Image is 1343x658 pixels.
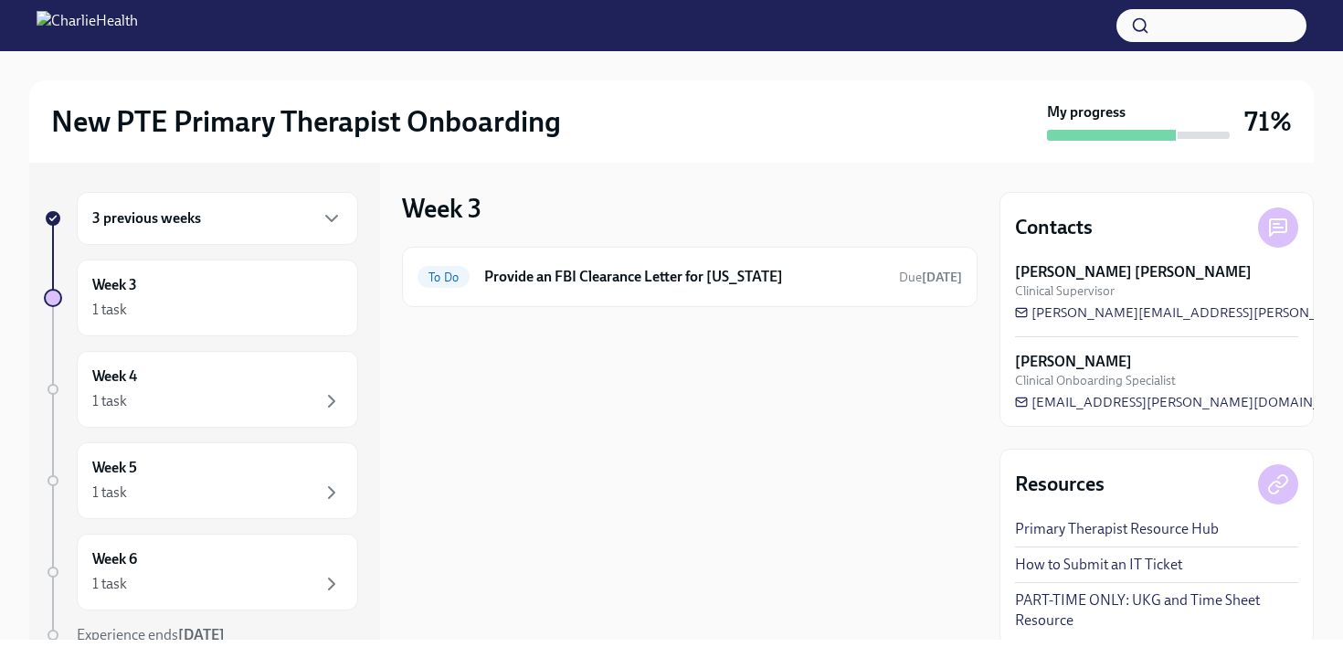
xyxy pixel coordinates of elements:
[1015,282,1115,300] span: Clinical Supervisor
[418,262,962,292] a: To DoProvide an FBI Clearance Letter for [US_STATE]Due[DATE]
[899,269,962,286] span: October 23rd, 2025 10:00
[484,267,884,287] h6: Provide an FBI Clearance Letter for [US_STATE]
[1244,105,1292,138] h3: 71%
[77,192,358,245] div: 3 previous weeks
[44,351,358,428] a: Week 41 task
[92,458,137,478] h6: Week 5
[1047,102,1126,122] strong: My progress
[44,442,358,519] a: Week 51 task
[92,574,127,594] div: 1 task
[1015,214,1093,241] h4: Contacts
[92,549,137,569] h6: Week 6
[92,391,127,411] div: 1 task
[51,103,561,140] h2: New PTE Primary Therapist Onboarding
[92,208,201,228] h6: 3 previous weeks
[418,271,470,284] span: To Do
[44,534,358,610] a: Week 61 task
[1015,352,1132,372] strong: [PERSON_NAME]
[1015,555,1182,575] a: How to Submit an IT Ticket
[922,270,962,285] strong: [DATE]
[1015,471,1105,498] h4: Resources
[44,260,358,336] a: Week 31 task
[1015,590,1298,631] a: PART-TIME ONLY: UKG and Time Sheet Resource
[1015,372,1176,389] span: Clinical Onboarding Specialist
[37,11,138,40] img: CharlieHealth
[77,626,225,643] span: Experience ends
[92,300,127,320] div: 1 task
[92,483,127,503] div: 1 task
[402,192,481,225] h3: Week 3
[92,366,137,387] h6: Week 4
[1015,519,1219,539] a: Primary Therapist Resource Hub
[899,270,962,285] span: Due
[1015,262,1252,282] strong: [PERSON_NAME] [PERSON_NAME]
[178,626,225,643] strong: [DATE]
[92,275,137,295] h6: Week 3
